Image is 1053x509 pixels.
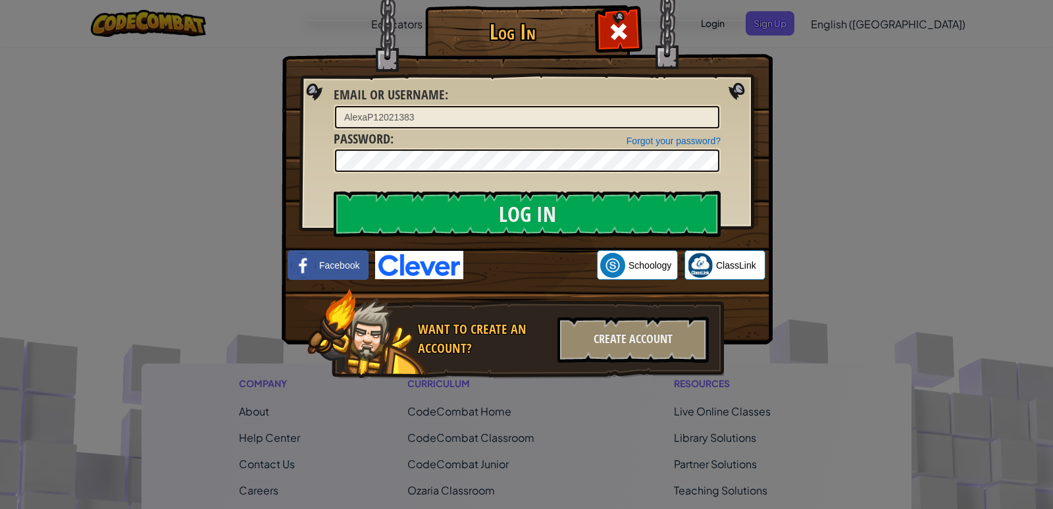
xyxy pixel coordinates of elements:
[629,259,671,272] span: Schoology
[334,191,721,237] input: Log In
[716,259,756,272] span: ClassLink
[375,251,463,279] img: clever-logo-blue.png
[463,251,597,280] iframe: Sign in with Google Button
[319,259,359,272] span: Facebook
[334,86,448,105] label: :
[428,20,596,43] h1: Log In
[334,86,445,103] span: Email or Username
[291,253,316,278] img: facebook_small.png
[627,136,721,146] a: Forgot your password?
[600,253,625,278] img: schoology.png
[334,130,394,149] label: :
[688,253,713,278] img: classlink-logo-small.png
[418,320,550,358] div: Want to create an account?
[557,317,709,363] div: Create Account
[334,130,390,147] span: Password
